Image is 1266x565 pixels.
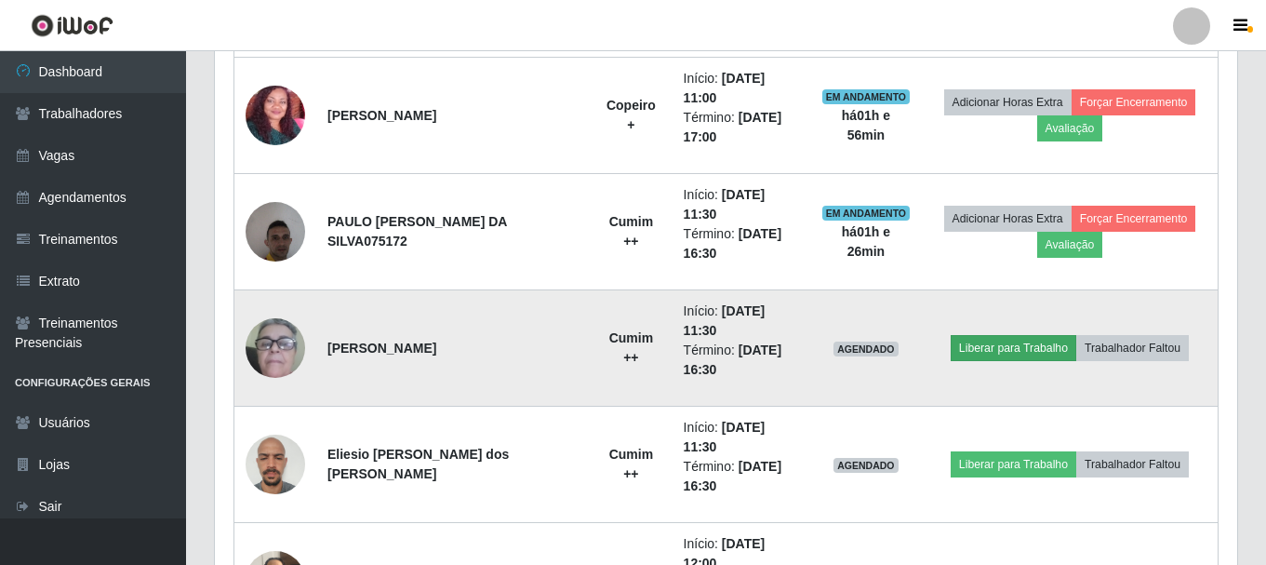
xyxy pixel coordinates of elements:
button: Trabalhador Faltou [1076,451,1189,478]
button: Adicionar Horas Extra [944,89,1072,115]
button: Forçar Encerramento [1072,206,1196,232]
img: 1695958183677.jpeg [246,54,305,177]
img: 1705182808004.jpeg [246,287,305,410]
li: Início: [684,302,799,341]
time: [DATE] 11:30 [684,303,766,338]
button: Adicionar Horas Extra [944,206,1072,232]
li: Término: [684,341,799,380]
strong: PAULO [PERSON_NAME] DA SILVA075172 [327,214,507,249]
strong: Eliesio [PERSON_NAME] dos [PERSON_NAME] [327,447,509,481]
strong: [PERSON_NAME] [327,341,436,356]
strong: Cumim ++ [609,447,653,481]
strong: Copeiro + [606,98,656,132]
strong: há 01 h e 56 min [842,108,890,142]
li: Início: [684,185,799,224]
time: [DATE] 11:30 [684,420,766,454]
li: Início: [684,69,799,108]
span: AGENDADO [833,342,899,356]
li: Término: [684,108,799,147]
button: Liberar para Trabalho [951,335,1076,361]
span: EM ANDAMENTO [822,89,911,104]
button: Trabalhador Faltou [1076,335,1189,361]
button: Forçar Encerramento [1072,89,1196,115]
button: Liberar para Trabalho [951,451,1076,478]
strong: [PERSON_NAME] [327,108,436,123]
strong: Cumim ++ [609,214,653,249]
strong: Cumim ++ [609,330,653,365]
button: Avaliação [1037,115,1103,141]
span: EM ANDAMENTO [822,206,911,221]
li: Término: [684,224,799,263]
time: [DATE] 11:30 [684,187,766,222]
img: 1701560793571.jpeg [246,192,305,271]
time: [DATE] 11:00 [684,71,766,105]
button: Avaliação [1037,232,1103,258]
img: 1735912731594.jpeg [246,425,305,504]
span: AGENDADO [833,458,899,473]
strong: há 01 h e 26 min [842,224,890,259]
img: CoreUI Logo [31,14,113,37]
li: Início: [684,418,799,457]
li: Término: [684,457,799,496]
